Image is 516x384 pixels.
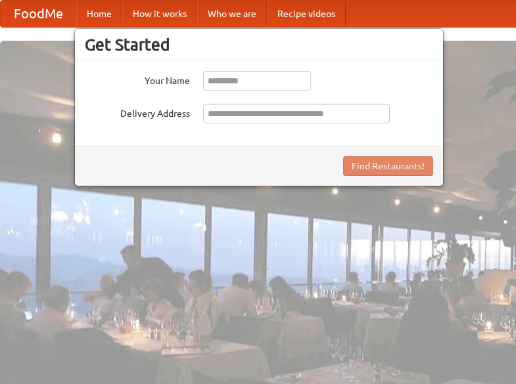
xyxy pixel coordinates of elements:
[85,71,190,87] label: Your Name
[122,1,197,27] a: How it works
[343,156,433,176] button: Find Restaurants!
[197,1,267,27] a: Who we are
[85,104,190,120] label: Delivery Address
[1,1,76,27] a: FoodMe
[85,35,433,54] h3: Get Started
[76,1,122,27] a: Home
[267,1,346,27] a: Recipe videos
